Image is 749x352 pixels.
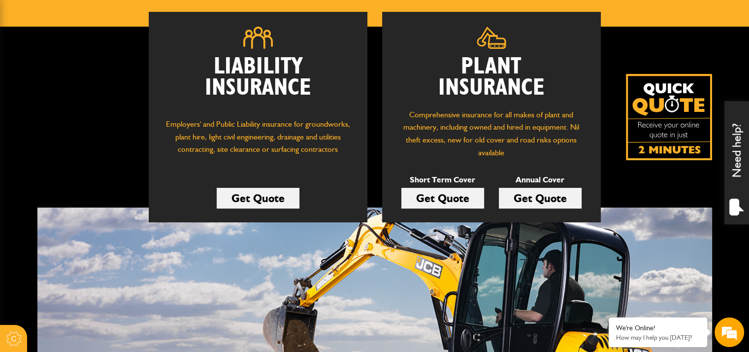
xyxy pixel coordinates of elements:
[13,120,180,142] input: Enter your email address
[134,276,179,289] em: Start Chat
[51,55,165,68] div: Chat with us now
[616,324,700,332] div: We're Online!
[217,188,299,209] a: Get Quote
[163,118,353,165] p: Employers' and Public Liability insurance for groundworks, plant hire, light civil engineering, d...
[162,5,185,29] div: Minimize live chat window
[163,56,353,108] h2: Liability Insurance
[616,334,700,341] p: How may I help you today?
[626,74,712,160] img: Quick Quote
[13,91,180,113] input: Enter your last name
[499,174,582,186] p: Annual Cover
[499,188,582,209] a: Get Quote
[13,178,180,267] textarea: Type your message and hit 'Enter'
[397,56,586,99] h2: Plant Insurance
[626,74,712,160] a: Get your insurance quote isn just 2-minutes
[13,149,180,171] input: Enter your phone number
[401,174,484,186] p: Short Term Cover
[397,108,586,159] p: Comprehensive insurance for all makes of plant and machinery, including owned and hired in equipm...
[724,101,749,224] div: Need help?
[17,55,41,69] img: d_20077148190_company_1631870298795_20077148190
[401,188,484,209] a: Get Quote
